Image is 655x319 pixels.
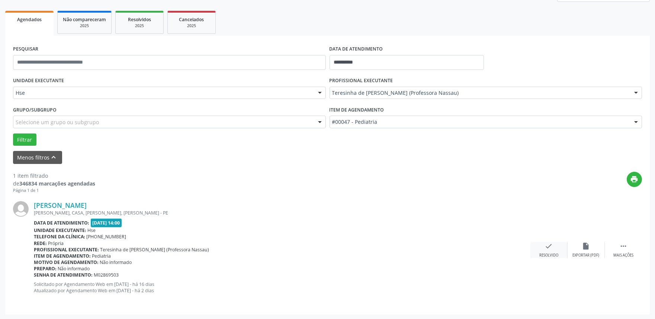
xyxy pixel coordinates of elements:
span: Pediatria [92,253,111,259]
b: Item de agendamento: [34,253,91,259]
label: Grupo/Subgrupo [13,104,57,116]
label: PROFISSIONAL EXECUTANTE [330,75,393,87]
span: [PHONE_NUMBER] [87,233,126,240]
label: Item de agendamento [330,104,384,116]
div: de [13,180,95,187]
p: Solicitado por Agendamento Web em [DATE] - há 16 dias Atualizado por Agendamento Web em [DATE] - ... [34,281,530,294]
div: 2025 [63,23,106,29]
i:  [619,242,627,250]
a: [PERSON_NAME] [34,201,87,209]
button: print [627,172,642,187]
div: Exportar (PDF) [573,253,600,258]
div: Mais ações [613,253,633,258]
span: Própria [48,240,64,246]
span: Agendados [17,16,42,23]
span: Resolvidos [128,16,151,23]
div: 2025 [121,23,158,29]
span: Selecione um grupo ou subgrupo [16,118,99,126]
span: #00047 - Pediatria [332,118,627,126]
span: Teresinha de [PERSON_NAME] (Professora Nassau) [332,89,627,97]
button: Filtrar [13,133,36,146]
div: [PERSON_NAME], CASA, [PERSON_NAME], [PERSON_NAME] - PE [34,210,530,216]
b: Profissional executante: [34,246,99,253]
i: keyboard_arrow_up [50,153,58,161]
div: 1 item filtrado [13,172,95,180]
div: 2025 [173,23,210,29]
span: Não informado [100,259,132,265]
label: DATA DE ATENDIMENTO [330,43,383,55]
label: UNIDADE EXECUTANTE [13,75,64,87]
button: Menos filtroskeyboard_arrow_up [13,151,62,164]
div: Página 1 de 1 [13,187,95,194]
span: M02869503 [94,272,119,278]
i: insert_drive_file [582,242,590,250]
b: Rede: [34,240,47,246]
b: Senha de atendimento: [34,272,93,278]
label: PESQUISAR [13,43,38,55]
i: check [545,242,553,250]
span: Hse [88,227,96,233]
span: Teresinha de [PERSON_NAME] (Professora Nassau) [100,246,209,253]
span: Não compareceram [63,16,106,23]
b: Unidade executante: [34,227,86,233]
b: Preparo: [34,265,57,272]
span: Hse [16,89,311,97]
b: Motivo de agendamento: [34,259,99,265]
span: Cancelados [179,16,204,23]
i: print [630,175,639,183]
b: Telefone da clínica: [34,233,85,240]
div: Resolvido [539,253,558,258]
span: [DATE] 14:00 [91,219,122,227]
img: img [13,201,29,217]
span: Não informado [58,265,90,272]
strong: 346834 marcações agendadas [19,180,95,187]
b: Data de atendimento: [34,220,89,226]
